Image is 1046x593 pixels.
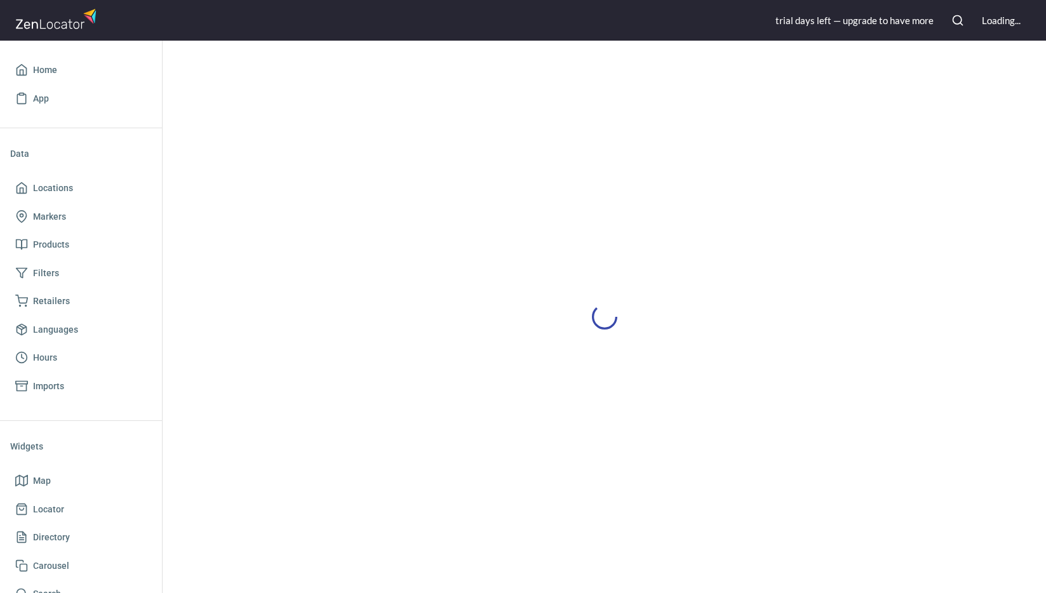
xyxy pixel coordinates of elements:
[33,473,51,489] span: Map
[33,293,70,309] span: Retailers
[33,62,57,78] span: Home
[33,209,66,225] span: Markers
[33,265,59,281] span: Filters
[33,530,70,545] span: Directory
[33,558,69,574] span: Carousel
[33,180,73,196] span: Locations
[15,5,100,32] img: zenlocator
[10,84,152,113] a: App
[982,14,1021,27] div: Loading...
[10,174,152,203] a: Locations
[10,230,152,259] a: Products
[33,378,64,394] span: Imports
[10,203,152,231] a: Markers
[10,552,152,580] a: Carousel
[33,91,49,107] span: App
[944,6,972,34] button: Search
[10,316,152,344] a: Languages
[10,287,152,316] a: Retailers
[33,502,64,517] span: Locator
[10,372,152,401] a: Imports
[775,14,934,27] div: trial day s left — upgrade to have more
[10,259,152,288] a: Filters
[10,138,152,169] li: Data
[10,467,152,495] a: Map
[10,431,152,462] li: Widgets
[33,350,57,366] span: Hours
[10,56,152,84] a: Home
[10,523,152,552] a: Directory
[33,322,78,338] span: Languages
[10,495,152,524] a: Locator
[33,237,69,253] span: Products
[10,343,152,372] a: Hours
